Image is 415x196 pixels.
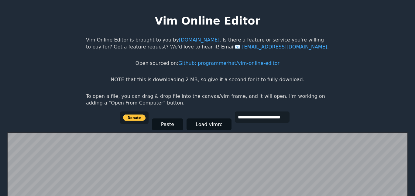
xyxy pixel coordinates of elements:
[86,93,329,107] p: To open a file, you can drag & drop file into the canvas/vim frame, and it will open. I'm working...
[187,118,232,130] button: Load vimrc
[111,76,304,83] p: NOTE that this is downloading 2 MB, so give it a second for it to fully download.
[152,118,183,130] button: Paste
[178,60,280,66] a: Github: programmerhat/vim-online-editor
[179,37,220,43] a: [DOMAIN_NAME]
[155,13,260,28] h1: Vim Online Editor
[86,37,329,50] p: Vim Online Editor is brought to you by . Is there a feature or service you're willing to pay for?...
[235,44,327,50] a: [EMAIL_ADDRESS][DOMAIN_NAME]
[135,60,280,67] p: Open sourced on:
